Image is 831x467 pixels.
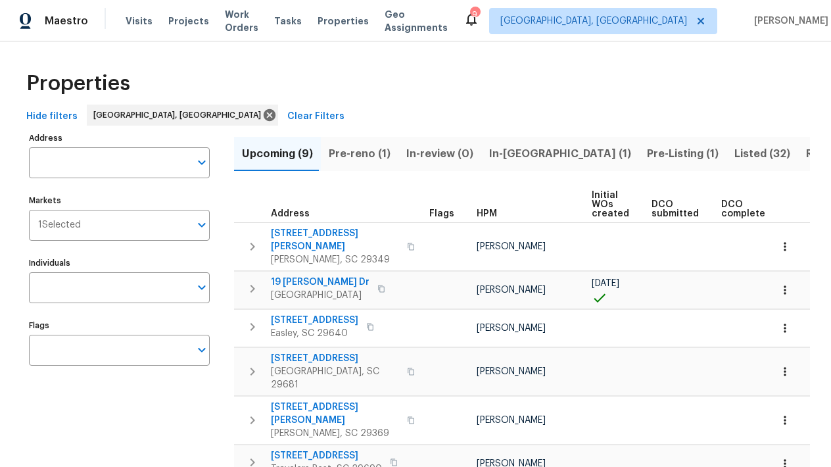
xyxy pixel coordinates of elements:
span: Work Orders [225,8,258,34]
span: DCO submitted [652,200,699,218]
span: [PERSON_NAME] [477,416,546,425]
span: Address [271,209,310,218]
label: Individuals [29,259,210,267]
span: Projects [168,14,209,28]
span: [GEOGRAPHIC_DATA], [GEOGRAPHIC_DATA] [500,14,687,28]
span: [GEOGRAPHIC_DATA] [271,289,369,302]
span: [PERSON_NAME] [749,14,828,28]
span: Maestro [45,14,88,28]
span: Easley, SC 29640 [271,327,358,340]
span: [STREET_ADDRESS][PERSON_NAME] [271,227,399,253]
span: Tasks [274,16,302,26]
label: Address [29,134,210,142]
span: In-[GEOGRAPHIC_DATA] (1) [489,145,631,163]
button: Hide filters [21,105,83,129]
span: Hide filters [26,109,78,125]
span: [STREET_ADDRESS] [271,449,382,462]
span: [PERSON_NAME], SC 29349 [271,253,399,266]
span: [STREET_ADDRESS][PERSON_NAME] [271,401,399,427]
label: Flags [29,322,210,330]
span: 1 Selected [38,220,81,231]
span: Listed (32) [734,145,790,163]
button: Open [193,153,211,172]
button: Open [193,216,211,234]
span: [DATE] [592,279,619,288]
span: [PERSON_NAME] [477,242,546,251]
label: Markets [29,197,210,205]
span: HPM [477,209,497,218]
span: 19 [PERSON_NAME] Dr [271,276,369,289]
span: In-review (0) [406,145,473,163]
span: [PERSON_NAME] [477,367,546,376]
span: Pre-reno (1) [329,145,391,163]
span: Properties [318,14,369,28]
span: Geo Assignments [385,8,448,34]
span: [PERSON_NAME] [477,285,546,295]
span: Pre-Listing (1) [647,145,719,163]
span: Visits [126,14,153,28]
span: [STREET_ADDRESS] [271,314,358,327]
div: 9 [470,8,479,21]
span: [PERSON_NAME], SC 29369 [271,427,399,440]
span: [PERSON_NAME] [477,324,546,333]
div: [GEOGRAPHIC_DATA], [GEOGRAPHIC_DATA] [87,105,278,126]
button: Open [193,278,211,297]
span: [GEOGRAPHIC_DATA], SC 29681 [271,365,399,391]
span: Properties [26,77,130,90]
span: Initial WOs created [592,191,629,218]
span: Flags [429,209,454,218]
span: Upcoming (9) [242,145,313,163]
span: [STREET_ADDRESS] [271,352,399,365]
button: Clear Filters [282,105,350,129]
span: DCO complete [721,200,765,218]
span: [GEOGRAPHIC_DATA], [GEOGRAPHIC_DATA] [93,109,266,122]
span: Clear Filters [287,109,344,125]
button: Open [193,341,211,359]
